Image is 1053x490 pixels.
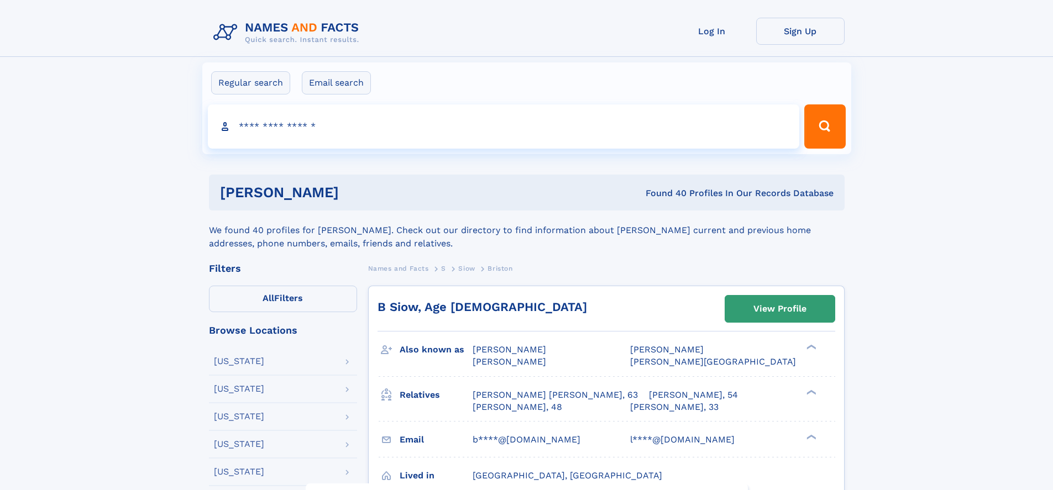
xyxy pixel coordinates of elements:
span: [PERSON_NAME] [473,356,546,367]
h1: [PERSON_NAME] [220,186,493,199]
a: [PERSON_NAME], 48 [473,401,562,413]
a: B Siow, Age [DEMOGRAPHIC_DATA] [378,300,587,314]
div: ❯ [804,388,817,396]
a: Log In [668,18,756,45]
a: View Profile [725,296,835,322]
a: Names and Facts [368,261,429,275]
img: Logo Names and Facts [209,18,368,48]
div: [US_STATE] [214,384,264,393]
span: Siow [458,265,475,272]
span: [PERSON_NAME] [630,344,704,355]
label: Regular search [211,71,290,94]
h3: Also known as [400,340,473,359]
a: [PERSON_NAME] [PERSON_NAME], 63 [473,389,638,401]
div: ❯ [804,344,817,351]
button: Search Button [804,104,845,149]
label: Filters [209,286,357,312]
span: [GEOGRAPHIC_DATA], [GEOGRAPHIC_DATA] [473,470,662,481]
input: search input [208,104,800,149]
span: All [263,293,274,303]
label: Email search [302,71,371,94]
div: [US_STATE] [214,440,264,449]
div: We found 40 profiles for [PERSON_NAME]. Check out our directory to find information about [PERSON... [209,210,845,250]
a: Sign Up [756,18,845,45]
div: ❯ [804,433,817,440]
div: Found 40 Profiles In Our Records Database [492,187,834,199]
a: Siow [458,261,475,275]
span: [PERSON_NAME][GEOGRAPHIC_DATA] [630,356,796,367]
div: View Profile [753,296,806,322]
a: S [441,261,446,275]
div: Filters [209,264,357,273]
div: [US_STATE] [214,412,264,421]
span: S [441,265,446,272]
span: [PERSON_NAME] [473,344,546,355]
a: [PERSON_NAME], 54 [649,389,738,401]
div: Browse Locations [209,325,357,335]
h3: Relatives [400,386,473,404]
h3: Email [400,430,473,449]
a: [PERSON_NAME], 33 [630,401,719,413]
h3: Lived in [400,466,473,485]
div: [US_STATE] [214,357,264,366]
span: Briston [488,265,512,272]
div: [US_STATE] [214,467,264,476]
